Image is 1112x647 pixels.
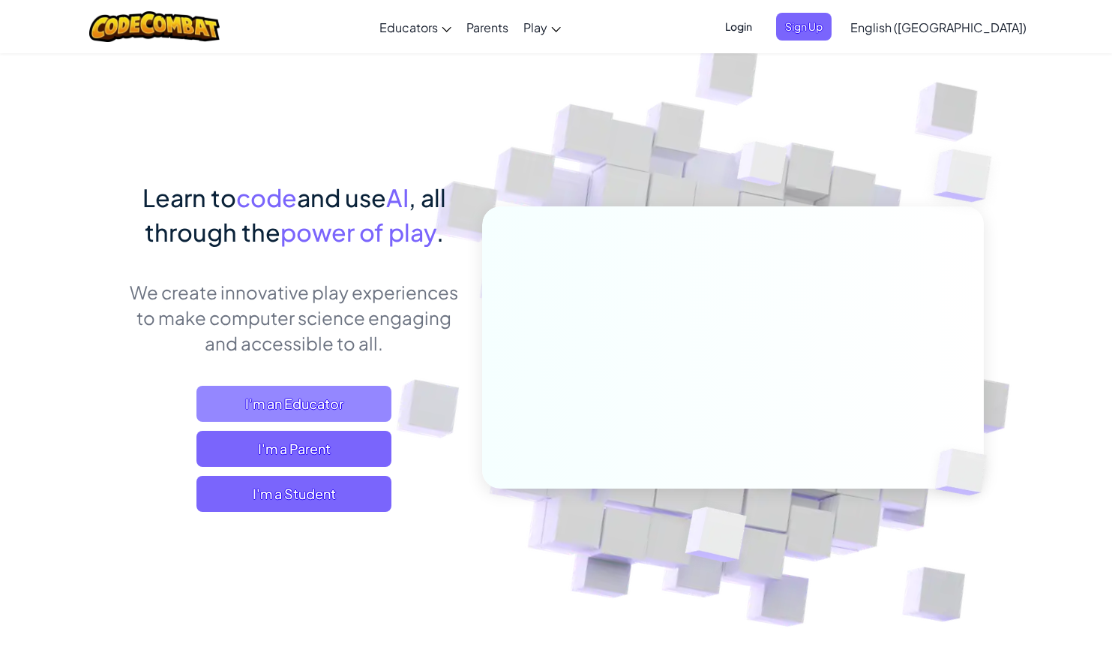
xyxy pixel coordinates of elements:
[716,13,761,41] button: Login
[196,431,391,467] a: I'm a Parent
[910,417,1022,527] img: Overlap cubes
[436,217,444,247] span: .
[904,113,1033,239] img: Overlap cubes
[280,217,436,247] span: power of play
[142,182,236,212] span: Learn to
[379,20,438,35] span: Educators
[850,20,1027,35] span: English ([GEOGRAPHIC_DATA])
[129,279,460,356] p: We create innovative play experiences to make computer science engaging and accessible to all.
[196,476,391,512] button: I'm a Student
[297,182,386,212] span: and use
[709,112,817,224] img: Overlap cubes
[776,13,832,41] button: Sign Up
[89,11,220,42] img: CodeCombat logo
[843,7,1034,47] a: English ([GEOGRAPHIC_DATA])
[516,7,568,47] a: Play
[523,20,547,35] span: Play
[372,7,459,47] a: Educators
[196,386,391,422] a: I'm an Educator
[386,182,409,212] span: AI
[648,475,782,600] img: Overlap cubes
[459,7,516,47] a: Parents
[236,182,297,212] span: code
